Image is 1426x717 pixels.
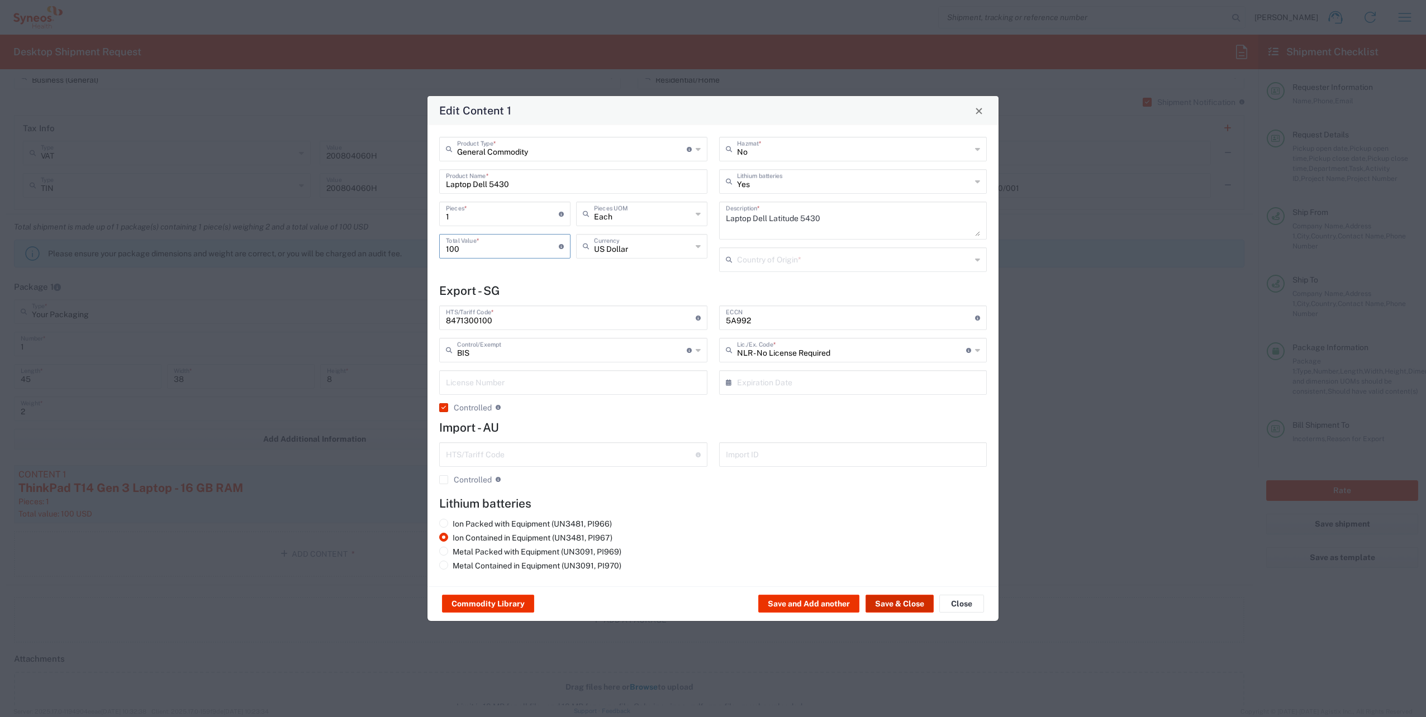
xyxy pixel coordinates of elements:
[439,533,612,543] label: Ion Contained in Equipment (UN3481, PI967)
[939,595,984,613] button: Close
[439,547,621,557] label: Metal Packed with Equipment (UN3091, PI969)
[439,102,511,118] h4: Edit Content 1
[439,420,987,434] h4: Import - AU
[439,561,621,571] label: Metal Contained in Equipment (UN3091, PI970)
[439,403,492,412] label: Controlled
[439,496,987,510] h4: Lithium batteries
[439,284,987,298] h4: Export - SG
[439,475,492,484] label: Controlled
[971,103,987,118] button: Close
[866,595,934,613] button: Save & Close
[439,519,612,529] label: Ion Packed with Equipment (UN3481, PI966)
[758,595,859,613] button: Save and Add another
[442,595,534,613] button: Commodity Library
